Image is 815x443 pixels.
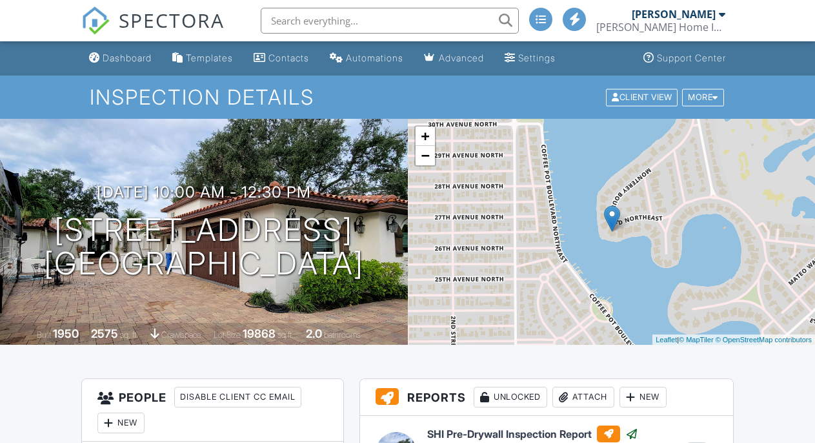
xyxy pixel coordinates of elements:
a: Advanced [419,46,489,70]
a: SPECTORA [81,17,225,45]
div: New [619,387,667,407]
div: Unlocked [474,387,547,407]
input: Search everything... [261,8,519,34]
div: 2575 [91,327,118,340]
a: Zoom out [416,146,435,165]
a: Support Center [638,46,731,70]
div: [PERSON_NAME] [632,8,716,21]
h3: Reports [360,379,732,416]
div: Templates [186,52,233,63]
div: Advanced [439,52,484,63]
a: Contacts [248,46,314,70]
div: Client View [606,88,678,106]
div: Disable Client CC Email [174,387,301,407]
span: SPECTORA [119,6,225,34]
a: Settings [499,46,561,70]
span: crawlspace [161,330,201,340]
a: © MapTiler [679,336,714,344]
span: sq. ft. [120,330,138,340]
h1: Inspection Details [90,86,725,108]
a: Client View [605,92,681,101]
div: 1950 [53,327,79,340]
img: The Best Home Inspection Software - Spectora [81,6,110,35]
div: Support Center [657,52,726,63]
a: Templates [167,46,238,70]
span: sq.ft. [277,330,294,340]
div: Attach [552,387,614,407]
span: Built [37,330,51,340]
h1: [STREET_ADDRESS] [GEOGRAPHIC_DATA] [44,213,364,282]
div: | [652,335,815,345]
h6: SHI Pre-Drywall Inspection Report [427,426,638,442]
span: bathrooms [324,330,361,340]
div: New [97,413,145,433]
div: Settings [518,52,556,63]
div: 2.0 [306,327,322,340]
div: Shelton Home Inspections [596,21,725,34]
span: Lot Size [214,330,241,340]
h3: [DATE] 10:00 am - 12:30 pm [97,183,311,201]
a: © OpenStreetMap contributors [716,336,812,344]
a: Zoom in [416,127,435,146]
div: Contacts [268,52,309,63]
a: Leaflet [656,336,677,344]
div: Automations [346,52,403,63]
div: Dashboard [103,52,152,63]
div: More [682,88,724,106]
div: 19868 [243,327,276,340]
h3: People [82,379,343,442]
a: Automations (Advanced) [325,46,408,70]
a: Dashboard [84,46,157,70]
